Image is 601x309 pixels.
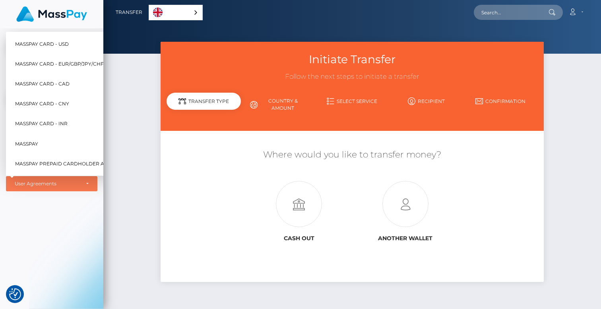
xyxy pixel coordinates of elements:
[315,94,390,108] a: Select Service
[463,94,538,108] a: Confirmation
[167,52,537,67] h3: Initiate Transfer
[474,5,549,20] input: Search...
[15,159,132,169] span: MassPay Prepaid Cardholder Agreement
[167,149,537,161] h5: Where would you like to transfer money?
[9,288,21,300] img: Revisit consent button
[15,138,38,149] span: MassPay
[15,181,80,187] div: User Agreements
[149,5,203,20] div: Language
[167,72,537,82] h3: Follow the next steps to initiate a transfer
[15,39,69,49] span: MassPay Card - USD
[389,94,463,108] a: Recipient
[149,5,202,20] a: English
[9,288,21,300] button: Consent Preferences
[149,5,203,20] aside: Language selected: English
[241,94,315,115] a: Country & Amount
[6,176,97,191] button: User Agreements
[116,4,142,21] a: Transfer
[15,119,68,129] span: MassPay Card - INR
[358,235,453,242] h6: Another wallet
[15,59,116,69] span: MassPay Card - EUR/GBP/JPY/CHF/AUD
[167,93,241,110] div: Transfer Type
[15,79,70,89] span: MassPay Card - CAD
[16,6,87,22] img: MassPay
[252,235,346,242] h6: Cash out
[15,99,69,109] span: MassPay Card - CNY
